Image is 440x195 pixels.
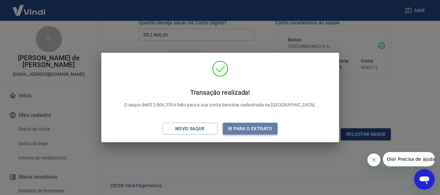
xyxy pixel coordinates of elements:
[163,123,218,135] button: Novo saque
[167,125,212,133] div: Novo saque
[367,153,380,166] iframe: Fechar mensagem
[124,89,316,96] h4: Transação realizada!
[124,89,316,108] p: O saque de R$ 2.806,33 foi feito para a sua conta bancária cadastrada na [GEOGRAPHIC_DATA].
[414,169,435,190] iframe: Botão para abrir a janela de mensagens
[383,152,435,166] iframe: Mensagem da empresa
[4,5,55,10] span: Olá! Precisa de ajuda?
[223,123,278,135] button: Ir para o extrato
